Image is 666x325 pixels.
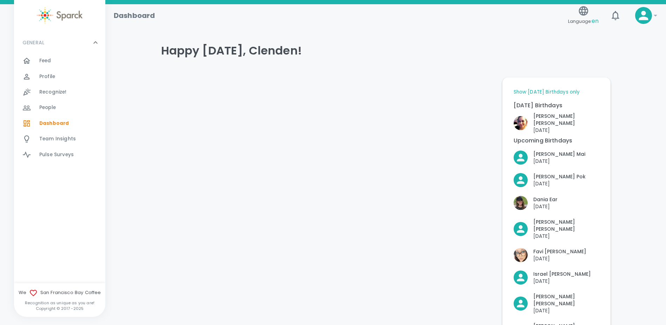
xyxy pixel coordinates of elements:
[14,100,105,115] a: People
[533,203,558,210] p: [DATE]
[508,190,558,210] div: Click to Recognize!
[37,7,83,24] img: Sparck logo
[533,232,599,240] p: [DATE]
[14,289,105,297] span: We San Francisco Bay Coffee
[39,57,51,64] span: Feed
[14,69,105,84] a: Profile
[14,147,105,162] a: Pulse Surveys
[39,104,56,111] span: People
[533,293,599,307] p: [PERSON_NAME] [PERSON_NAME]
[14,306,105,311] p: Copyright © 2017 - 2025
[565,3,601,28] button: Language:en
[508,287,599,314] div: Click to Recognize!
[533,173,586,180] p: [PERSON_NAME] Pok
[114,10,155,21] h1: Dashboard
[514,113,599,134] button: Click to Recognize!
[508,167,586,187] div: Click to Recognize!
[14,32,105,53] div: GENERAL
[533,180,586,187] p: [DATE]
[39,73,55,80] span: Profile
[533,196,558,203] p: Dania Ear
[533,127,599,134] p: [DATE]
[508,213,599,240] div: Click to Recognize!
[514,196,558,210] button: Click to Recognize!
[508,107,599,134] div: Click to Recognize!
[14,53,105,165] div: GENERAL
[508,242,586,262] div: Click to Recognize!
[161,44,611,58] h4: Happy [DATE], Clenden!
[39,135,76,142] span: Team Insights
[533,218,599,232] p: [PERSON_NAME] [PERSON_NAME]
[514,116,528,130] img: Picture of Nikki Meeks
[592,17,599,25] span: en
[533,307,599,314] p: [DATE]
[533,158,585,165] p: [DATE]
[514,101,599,110] p: [DATE] Birthdays
[22,39,44,46] p: GENERAL
[533,255,586,262] p: [DATE]
[508,145,585,165] div: Click to Recognize!
[533,113,599,127] p: [PERSON_NAME] [PERSON_NAME]
[514,136,599,145] p: Upcoming Birthdays
[39,89,67,96] span: Recognize!
[533,248,586,255] p: Favi [PERSON_NAME]
[514,196,528,210] img: Picture of Dania Ear
[514,173,586,187] button: Click to Recognize!
[514,151,585,165] button: Click to Recognize!
[14,53,105,69] a: Feed
[514,248,528,262] img: Picture of Favi Ruiz
[39,151,74,158] span: Pulse Surveys
[514,89,580,96] a: Show [DATE] Birthdays only
[533,278,591,285] p: [DATE]
[39,120,69,127] span: Dashboard
[14,300,105,306] p: Recognition as unique as you are!
[14,116,105,131] a: Dashboard
[533,151,585,158] p: [PERSON_NAME] Mai
[533,270,591,278] p: Israel [PERSON_NAME]
[14,131,105,147] a: Team Insights
[514,270,591,285] button: Click to Recognize!
[14,84,105,100] a: Recognize!
[508,265,591,285] div: Click to Recognize!
[514,218,599,240] button: Click to Recognize!
[514,248,586,262] button: Click to Recognize!
[14,7,105,24] a: Sparck logo
[514,293,599,314] button: Click to Recognize!
[568,17,599,26] span: Language:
